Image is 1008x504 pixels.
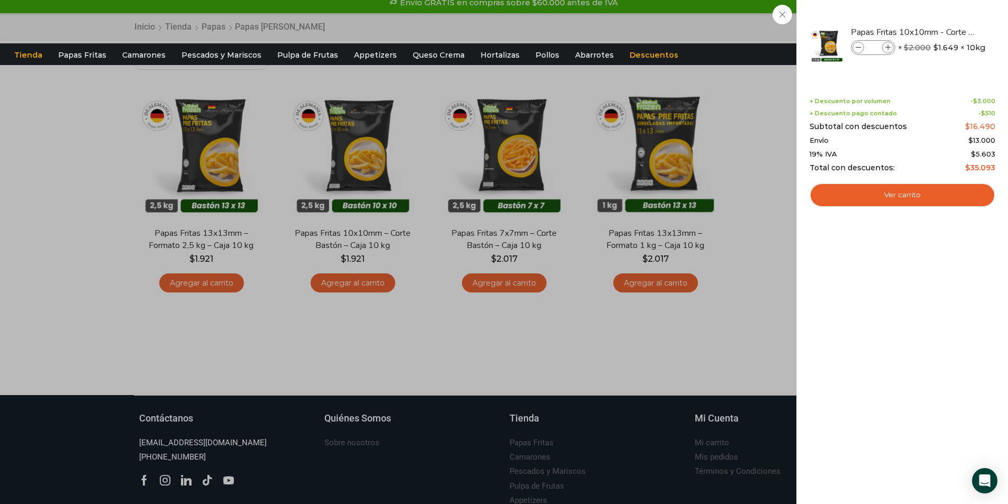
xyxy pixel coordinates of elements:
bdi: 35.093 [965,163,995,172]
a: Papas Fritas 10x10mm - Corte Bastón - Caja 10 kg [851,26,977,38]
div: Open Intercom Messenger [972,468,997,493]
a: Pulpa de Frutas [272,45,343,65]
a: Pollos [530,45,565,65]
a: Abarrotes [570,45,619,65]
span: × × 10kg [898,40,985,55]
span: $ [965,122,970,131]
span: - [978,110,995,117]
span: $ [968,136,973,144]
a: Papas Fritas [53,45,112,65]
span: $ [965,163,970,172]
bdi: 1.649 [933,42,958,53]
span: $ [981,109,985,117]
span: 5.603 [971,150,995,158]
a: Hortalizas [475,45,525,65]
a: Ver carrito [810,183,995,207]
span: - [970,98,995,105]
span: Envío [810,136,829,145]
span: Subtotal con descuentos [810,122,907,131]
a: Camarones [117,45,171,65]
a: Tienda [9,45,48,65]
span: $ [933,42,938,53]
span: $ [904,43,909,52]
span: + Descuento pago contado [810,110,897,117]
bdi: 16.490 [965,122,995,131]
span: $ [971,150,976,158]
span: Total con descuentos: [810,163,895,172]
bdi: 510 [981,109,995,117]
bdi: 2.000 [904,43,931,52]
span: 19% IVA [810,150,837,159]
a: Queso Crema [407,45,470,65]
a: Pescados y Mariscos [176,45,267,65]
input: Product quantity [865,42,881,53]
a: Descuentos [624,45,684,65]
a: Appetizers [349,45,402,65]
span: $ [973,97,977,105]
bdi: 13.000 [968,136,995,144]
span: + Descuento por volumen [810,98,891,105]
bdi: 3.000 [973,97,995,105]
